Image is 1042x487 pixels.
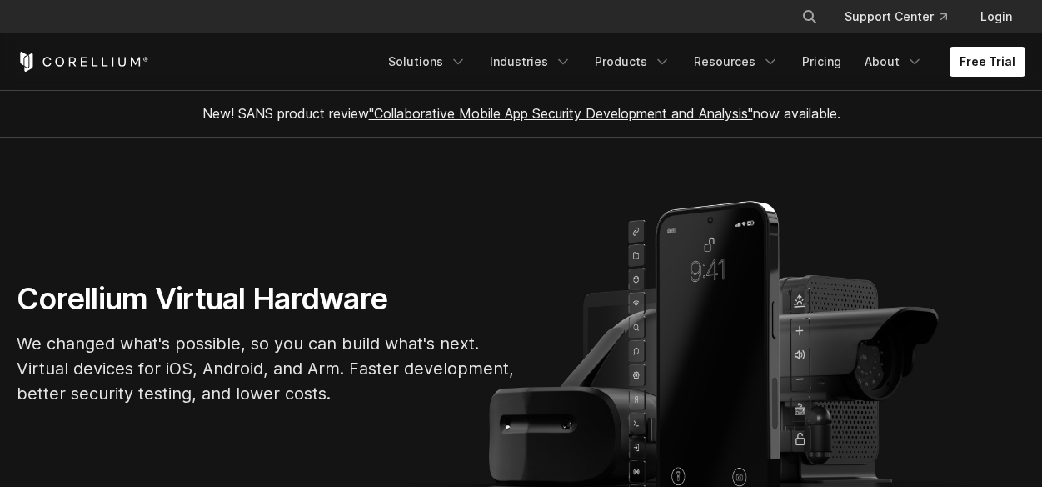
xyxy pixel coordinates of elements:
[792,47,851,77] a: Pricing
[781,2,1025,32] div: Navigation Menu
[378,47,1025,77] div: Navigation Menu
[17,52,149,72] a: Corellium Home
[378,47,476,77] a: Solutions
[17,280,516,318] h1: Corellium Virtual Hardware
[967,2,1025,32] a: Login
[202,105,840,122] span: New! SANS product review now available.
[480,47,581,77] a: Industries
[585,47,681,77] a: Products
[17,331,516,406] p: We changed what's possible, so you can build what's next. Virtual devices for iOS, Android, and A...
[831,2,960,32] a: Support Center
[795,2,825,32] button: Search
[950,47,1025,77] a: Free Trial
[855,47,933,77] a: About
[684,47,789,77] a: Resources
[369,105,753,122] a: "Collaborative Mobile App Security Development and Analysis"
